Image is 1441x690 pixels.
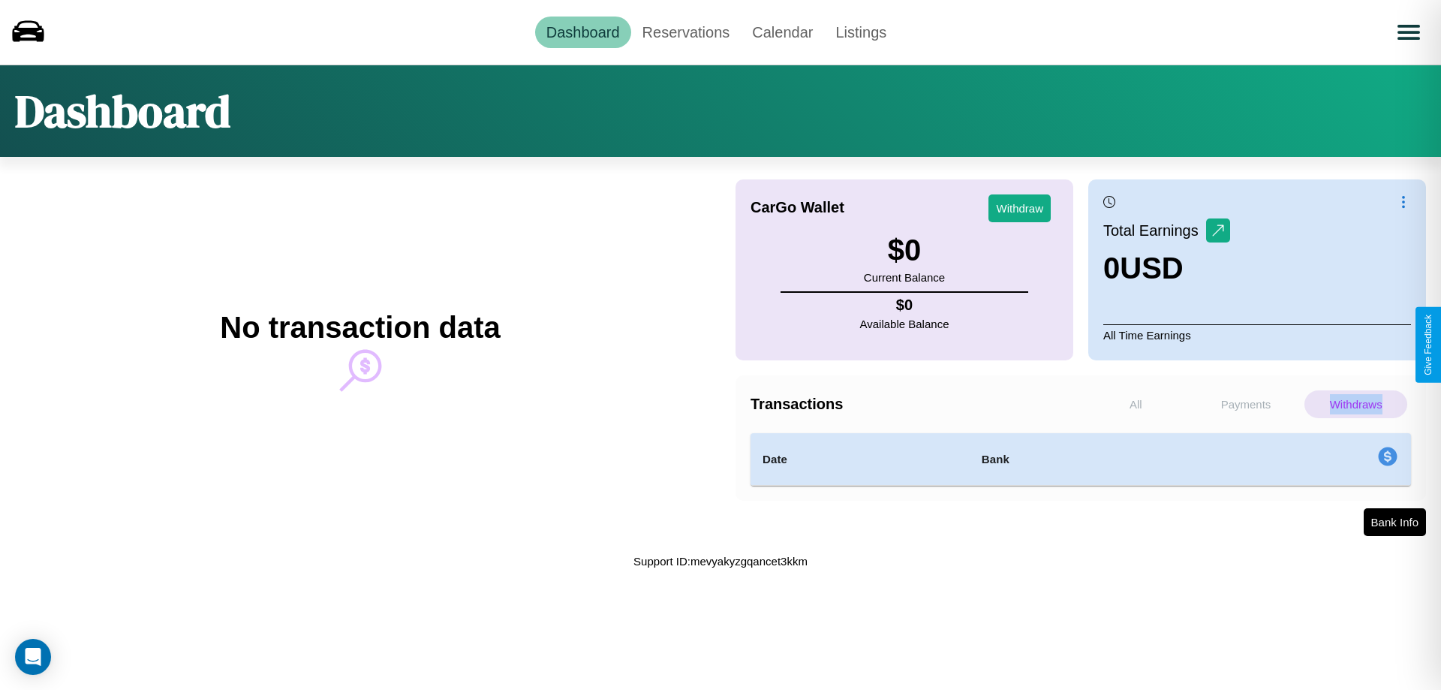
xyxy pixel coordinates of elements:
h1: Dashboard [15,80,230,142]
h2: No transaction data [220,311,500,345]
button: Bank Info [1364,508,1426,536]
p: Withdraws [1304,390,1407,418]
div: Open Intercom Messenger [15,639,51,675]
p: Support ID: mevyakyzgqancet3kkm [633,551,808,571]
h3: $ 0 [864,234,945,267]
button: Withdraw [988,194,1051,222]
p: Current Balance [864,267,945,288]
h4: Date [763,450,958,469]
p: All [1085,390,1187,418]
a: Dashboard [535,17,631,48]
a: Reservations [631,17,742,48]
h4: CarGo Wallet [751,199,844,216]
p: Payments [1195,390,1298,418]
div: Give Feedback [1423,315,1433,375]
h3: 0 USD [1103,252,1230,285]
p: All Time Earnings [1103,324,1411,345]
button: Open menu [1388,11,1430,53]
p: Available Balance [860,314,949,334]
h4: Bank [982,450,1190,469]
a: Calendar [741,17,824,48]
a: Listings [824,17,898,48]
h4: Transactions [751,396,1081,413]
p: Total Earnings [1103,217,1206,244]
h4: $ 0 [860,297,949,314]
table: simple table [751,433,1411,486]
